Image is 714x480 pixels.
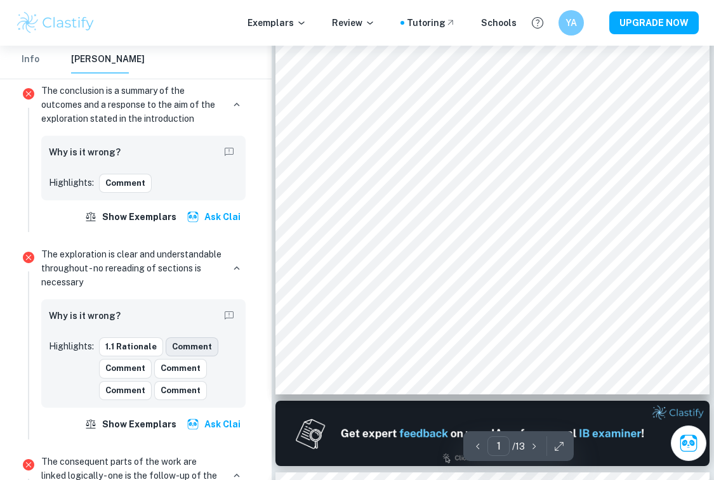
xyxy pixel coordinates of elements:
[184,413,246,436] button: Ask Clai
[99,381,152,400] button: Comment
[82,205,182,228] button: Show exemplars
[49,176,94,190] p: Highlights:
[154,359,207,378] button: Comment
[154,381,207,400] button: Comment
[49,339,94,353] p: Highlights:
[512,439,525,453] p: / 13
[220,143,238,161] button: Report mistake/confusion
[332,16,375,30] p: Review
[15,46,46,74] button: Info
[187,418,199,431] img: clai.svg
[609,11,699,34] button: UPGRADE NOW
[166,337,218,356] button: Comment
[71,46,145,74] button: [PERSON_NAME]
[559,10,584,36] button: YA
[275,401,710,466] img: Ad
[99,337,163,356] button: 1.1 Rationale
[82,413,182,436] button: Show exemplars
[21,457,36,472] svg: Incorrect
[41,84,223,126] p: The conclusion is a summary of the outcomes and a response to the aim of the exploration stated i...
[15,10,96,36] img: Clastify logo
[564,16,579,30] h6: YA
[21,86,36,101] svg: Incorrect
[407,16,456,30] a: Tutoring
[99,359,152,378] button: Comment
[220,307,238,325] button: Report mistake/confusion
[99,174,152,193] button: Comment
[671,425,706,461] button: Ask Clai
[41,247,223,289] p: The exploration is clear and understandable throughout - no rereading of sections is necessary
[527,12,548,34] button: Help and Feedback
[184,205,246,228] button: Ask Clai
[49,145,121,159] h6: Why is it wrong?
[481,16,517,30] a: Schools
[21,250,36,265] svg: Incorrect
[187,211,199,223] img: clai.svg
[49,309,121,323] h6: Why is it wrong?
[248,16,307,30] p: Exemplars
